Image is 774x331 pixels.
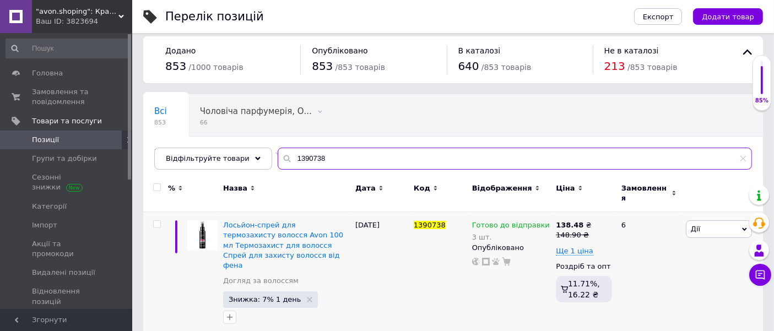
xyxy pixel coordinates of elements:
[187,220,218,251] img: Лосьон-спрей для термозащиты волос Avon 100 мл Термозащита для волос Спрей для защиты волос от фена
[200,118,312,127] span: 66
[165,46,196,55] span: Додано
[229,296,301,303] span: Знижка: 7% 1 день
[6,39,130,58] input: Пошук
[634,8,683,25] button: Експорт
[168,183,175,193] span: %
[32,154,97,164] span: Групи та добірки
[472,233,550,241] div: 3 шт.
[223,276,299,286] a: Догляд за волоссям
[604,59,625,73] span: 213
[312,46,368,55] span: Опубліковано
[223,221,343,269] a: Лосьйон-спрей для термозахисту волосся Avon 100 мл Термозахист для волосся Спрей для захисту воло...
[165,11,264,23] div: Перелік позицій
[32,116,102,126] span: Товари та послуги
[335,63,385,72] span: / 853 товарів
[627,63,677,72] span: / 853 товарів
[143,137,291,178] div: Жіноча парфумерІя, Чоловіча парфумерія
[36,7,118,17] span: "avon.shoping": Краса, що доступна кожному!
[643,13,674,21] span: Експорт
[556,262,612,272] div: Роздріб та опт
[278,148,752,170] input: Пошук по назві позиції, артикулу і пошуковим запитам
[458,46,501,55] span: В каталозі
[556,221,583,229] b: 138.48
[414,221,446,229] span: 1390738
[32,202,67,211] span: Категорії
[556,230,591,240] div: 148.90 ₴
[200,106,312,116] span: Чоловіча парфумерія, О...
[188,63,243,72] span: / 1000 товарів
[32,68,63,78] span: Головна
[166,154,250,162] span: Відфільтруйте товари
[154,106,167,116] span: Всі
[556,183,575,193] span: Ціна
[693,8,763,25] button: Додати товар
[749,264,771,286] button: Чат з покупцем
[32,268,95,278] span: Видалені позиції
[223,183,247,193] span: Назва
[32,172,102,192] span: Сезонні знижки
[481,63,531,72] span: / 853 товарів
[691,225,700,233] span: Дії
[32,220,57,230] span: Імпорт
[32,286,102,306] span: Відновлення позицій
[753,97,771,105] div: 85%
[472,183,532,193] span: Відображення
[621,183,669,203] span: Замовлення
[702,13,754,21] span: Додати товар
[32,87,102,107] span: Замовлення та повідомлення
[32,135,59,145] span: Позиції
[165,59,186,73] span: 853
[568,279,600,299] span: 11.71%, 16.22 ₴
[458,59,479,73] span: 640
[472,221,550,232] span: Готово до відправки
[355,183,376,193] span: Дата
[414,183,430,193] span: Код
[312,59,333,73] span: 853
[36,17,132,26] div: Ваш ID: 3823694
[604,46,659,55] span: Не в каталозі
[556,247,593,256] span: Ще 1 ціна
[472,243,551,253] div: Опубліковано
[154,148,269,158] span: Жіноча парфумерІя, Чол...
[154,118,167,127] span: 853
[189,95,334,137] div: Чоловіча парфумерія, Опубліковані
[556,220,591,230] div: ₴
[32,239,102,259] span: Акції та промокоди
